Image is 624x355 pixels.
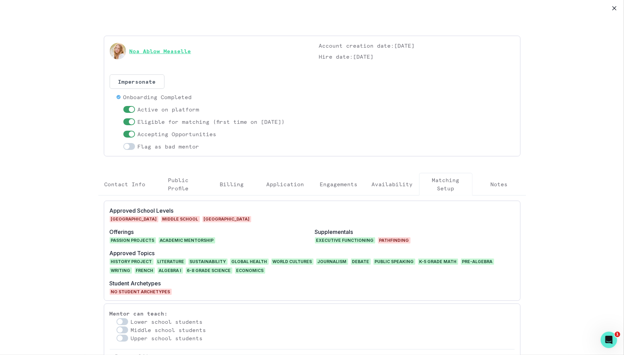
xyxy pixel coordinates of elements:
span: [GEOGRAPHIC_DATA] [203,216,251,222]
span: [GEOGRAPHIC_DATA] [110,216,158,222]
p: Engagements [320,180,358,188]
span: Academic Mentorship [159,237,215,244]
p: Lower school students [131,318,203,326]
span: K-5 Grade Math [418,259,458,265]
p: Notes [491,180,508,188]
span: Debate [351,259,371,265]
p: Contact Info [105,180,146,188]
span: Algebra I [158,268,183,274]
p: Active on platform [138,105,199,114]
p: Offerings [110,228,309,236]
p: Middle school students [131,326,206,334]
p: Application [267,180,304,188]
span: Economics [235,268,265,274]
span: French [135,268,155,274]
span: Executive Functioning [315,237,375,244]
button: Close [609,3,620,14]
span: 1 [615,332,620,337]
button: Impersonate [110,74,164,89]
p: Flag as bad mentor [138,142,199,151]
p: Student Archetypes [110,279,515,287]
p: Accepting Opportunities [138,130,217,138]
p: Upper school students [131,334,203,342]
p: Approved School Levels [110,206,309,215]
span: Middle School [161,216,200,222]
iframe: Intercom live chat [601,332,617,348]
span: No student archetypes [110,289,172,295]
p: Account creation date: [DATE] [319,42,515,50]
span: World Cultures [271,259,314,265]
p: Hire date: [DATE] [319,52,515,61]
p: Availability [372,180,413,188]
span: Journalism [316,259,348,265]
p: Approved Topics [110,249,515,257]
p: Supplementals [315,228,515,236]
span: Writing [110,268,132,274]
p: Eligible for matching (first time on [DATE]) [138,118,285,126]
span: Pathfinding [378,237,411,244]
span: Literature [156,259,186,265]
span: History Project [110,259,154,265]
a: Noa Ablow Measelle [130,47,191,55]
span: Passion Projects [110,237,156,244]
span: Public Speaking [374,259,415,265]
p: Mentor can teach: [110,309,515,318]
p: Matching Setup [425,176,467,192]
span: Sustainability [188,259,228,265]
p: Onboarding Completed [123,93,192,101]
p: Public Profile [158,176,199,192]
p: Billing [220,180,244,188]
span: Pre-Algebra [461,259,494,265]
span: Global Health [230,259,269,265]
span: 6-8 Grade Science [186,268,232,274]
